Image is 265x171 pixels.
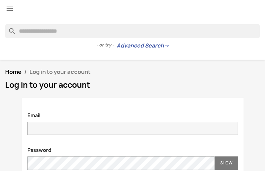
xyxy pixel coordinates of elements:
[5,24,260,38] input: Search
[6,5,14,13] i: 
[215,156,238,170] button: Show
[22,109,46,119] label: Email
[5,24,14,33] i: search
[29,68,90,76] span: Log in to your account
[164,42,169,49] span: →
[5,68,21,76] a: Home
[5,81,260,89] h1: Log in to your account
[22,143,56,154] label: Password
[27,156,215,170] input: Password input
[117,42,169,49] a: Advanced Search→
[96,42,117,49] span: - or try -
